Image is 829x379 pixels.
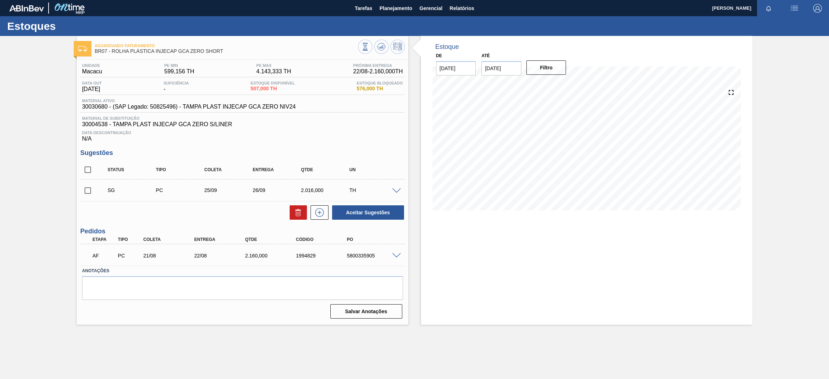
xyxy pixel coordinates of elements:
[91,248,118,264] div: Aguardando Faturamento
[345,253,403,259] div: 5800335905
[330,304,402,319] button: Salvar Anotações
[203,187,257,193] div: 25/09/2025
[353,63,403,68] span: Próxima Entrega
[82,104,296,110] span: 30030680 - (SAP Legado: 50825496) - TAMPA PLAST INJECAP GCA ZERO NIV24
[106,167,160,172] div: Status
[420,4,443,13] span: Gerencial
[286,205,307,220] div: Excluir Sugestões
[294,237,352,242] div: Código
[299,187,354,193] div: 2.016,000
[380,4,412,13] span: Planejamento
[256,63,291,68] span: PE MAX
[82,81,102,85] span: Data out
[163,81,189,85] span: Suficiência
[154,187,209,193] div: Pedido de Compra
[78,46,87,51] img: Ícone
[154,167,209,172] div: Tipo
[332,205,404,220] button: Aceitar Sugestões
[82,68,102,75] span: Macacu
[82,266,403,276] label: Anotações
[307,205,329,220] div: Nova sugestão
[141,237,199,242] div: Coleta
[329,205,405,220] div: Aceitar Sugestões
[357,86,403,91] span: 576,000 TH
[481,53,490,58] label: Até
[294,253,352,259] div: 1994829
[82,116,403,120] span: Material de Substituição
[299,167,354,172] div: Qtde
[80,228,405,235] h3: Pedidos
[9,5,44,12] img: TNhmsLtSVTkK8tSr43FrP2fwEKptu5GPRR3wAAAABJRU5ErkJggg==
[162,81,190,92] div: -
[251,167,305,172] div: Entrega
[203,167,257,172] div: Coleta
[243,253,301,259] div: 2.160,000
[358,40,372,54] button: Visão Geral dos Estoques
[526,60,566,75] button: Filtro
[192,237,250,242] div: Entrega
[116,253,144,259] div: Pedido de Compra
[757,3,780,13] button: Notificações
[390,40,405,54] button: Programar Estoque
[436,53,442,58] label: De
[82,86,102,92] span: [DATE]
[91,237,118,242] div: Etapa
[82,121,403,128] span: 30004538 - TAMPA PLAST INJECAP GCA ZERO S/LINER
[106,187,160,193] div: Sugestão Criada
[353,68,403,75] span: 22/08 - 2.160,000 TH
[164,68,194,75] span: 599,156 TH
[790,4,799,13] img: userActions
[250,81,295,85] span: Estoque Disponível
[164,63,194,68] span: PE MIN
[116,237,144,242] div: Tipo
[251,187,305,193] div: 26/09/2025
[436,61,476,76] input: dd/mm/yyyy
[357,81,403,85] span: Estoque Bloqueado
[256,68,291,75] span: 4.143,333 TH
[82,63,102,68] span: Unidade
[813,4,822,13] img: Logout
[82,131,403,135] span: Data Descontinuação
[243,237,301,242] div: Qtde
[355,4,372,13] span: Tarefas
[348,187,402,193] div: TH
[80,149,405,157] h3: Sugestões
[7,22,135,30] h1: Estoques
[192,253,250,259] div: 22/08/2025
[250,86,295,91] span: 507,000 TH
[345,237,403,242] div: PO
[450,4,474,13] span: Relatórios
[82,99,296,103] span: Material ativo
[348,167,402,172] div: UN
[481,61,521,76] input: dd/mm/yyyy
[435,43,459,51] div: Estoque
[80,128,405,142] div: N/A
[95,49,358,54] span: BR07 - ROLHA PLÁSTICA INJECAP GCA ZERO SHORT
[141,253,199,259] div: 21/08/2025
[95,44,358,48] span: Aguardando Faturamento
[92,253,116,259] p: AF
[374,40,389,54] button: Atualizar Gráfico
